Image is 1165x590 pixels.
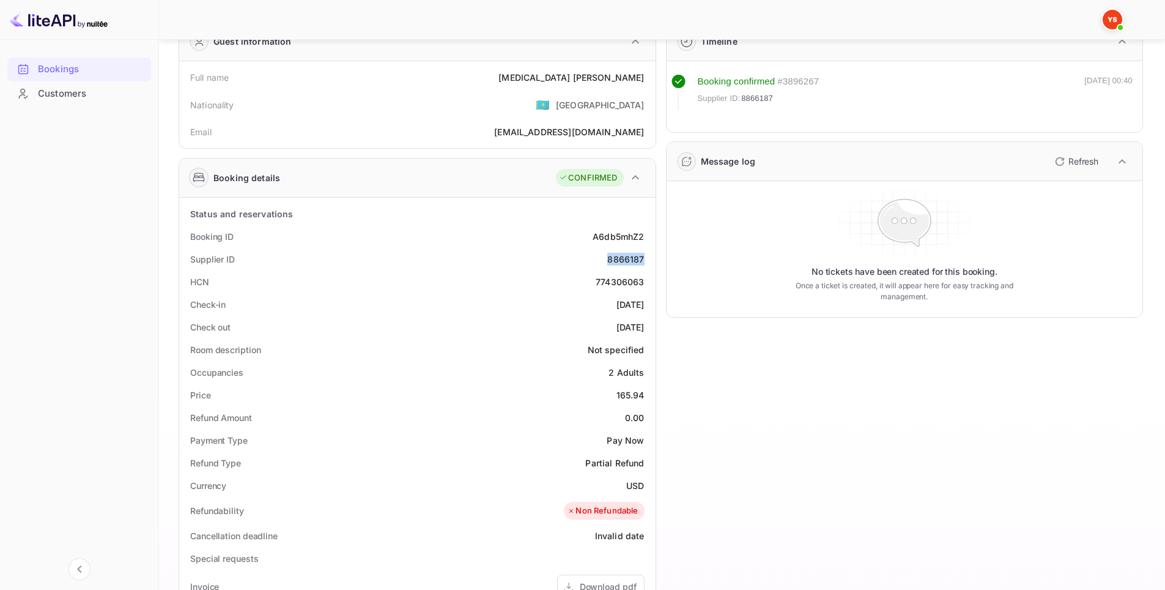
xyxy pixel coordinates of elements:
[190,434,248,447] div: Payment Type
[190,99,234,111] div: Nationality
[777,75,819,89] div: # 3896267
[607,434,644,447] div: Pay Now
[701,155,756,168] div: Message log
[812,266,997,278] p: No tickets have been created for this booking.
[190,298,226,311] div: Check-in
[698,92,741,105] span: Supplier ID:
[567,505,638,517] div: Non Refundable
[190,275,209,288] div: HCN
[1084,75,1133,110] div: [DATE] 00:40
[68,558,91,580] button: Collapse navigation
[595,529,645,542] div: Invalid date
[7,58,151,81] div: Bookings
[190,529,278,542] div: Cancellation deadline
[701,35,738,48] div: Timeline
[7,58,151,80] a: Bookings
[498,71,644,84] div: [MEDICAL_DATA] [PERSON_NAME]
[190,343,261,356] div: Room description
[588,343,645,356] div: Not specified
[213,35,292,48] div: Guest information
[190,321,231,334] div: Check out
[38,62,145,77] div: Bookings
[213,171,280,184] div: Booking details
[1068,155,1098,168] p: Refresh
[593,230,644,243] div: A6db5mhZ2
[698,75,775,89] div: Booking confirmed
[776,280,1032,302] p: Once a ticket is created, it will appear here for easy tracking and management.
[190,411,252,424] div: Refund Amount
[7,82,151,105] a: Customers
[607,253,644,266] div: 8866187
[616,298,645,311] div: [DATE]
[608,366,644,379] div: 2 Adults
[616,321,645,334] div: [DATE]
[190,552,258,565] div: Special requests
[190,230,234,243] div: Booking ID
[741,92,773,105] span: 8866187
[494,125,644,138] div: [EMAIL_ADDRESS][DOMAIN_NAME]
[10,10,108,29] img: LiteAPI logo
[190,207,293,220] div: Status and reservations
[1048,152,1103,171] button: Refresh
[625,411,645,424] div: 0.00
[190,457,241,469] div: Refund Type
[190,504,244,517] div: Refundability
[190,125,212,138] div: Email
[556,99,645,111] div: [GEOGRAPHIC_DATA]
[7,82,151,106] div: Customers
[596,275,644,288] div: 774306063
[190,71,229,84] div: Full name
[559,172,617,184] div: CONFIRMED
[536,94,550,116] span: United States
[190,479,226,492] div: Currency
[190,389,211,401] div: Price
[38,87,145,101] div: Customers
[1103,10,1122,29] img: Yandex Support
[616,389,645,401] div: 165.94
[190,366,243,379] div: Occupancies
[626,479,644,492] div: USD
[585,457,644,469] div: Partial Refund
[190,253,235,266] div: Supplier ID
